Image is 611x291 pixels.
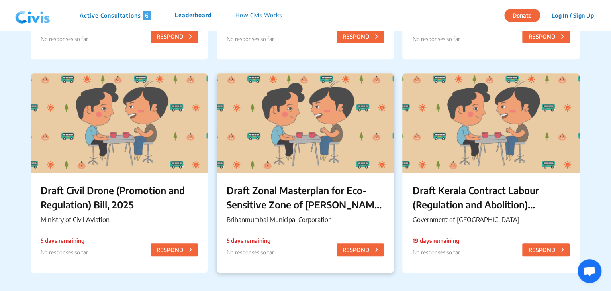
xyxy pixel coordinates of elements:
p: 5 days remaining [41,236,88,245]
span: No responses so far [412,35,460,42]
span: No responses so far [412,249,460,256]
a: Donate [504,11,546,19]
span: 6 [143,11,151,20]
button: RESPOND [522,243,570,256]
button: RESPOND [337,30,384,43]
button: RESPOND [151,30,198,43]
button: Donate [504,9,540,22]
a: Draft Zonal Masterplan for Eco- Sensitive Zone of [PERSON_NAME][GEOGRAPHIC_DATA]Brihanmumbai Muni... [217,73,394,273]
p: Draft Civil Drone (Promotion and Regulation) Bill, 2025 [41,183,198,212]
button: RESPOND [337,243,384,256]
span: No responses so far [227,35,274,42]
button: Log In / Sign Up [546,9,599,22]
div: Open chat [578,259,601,283]
p: Leaderboard [175,11,211,20]
p: Brihanmumbai Municipal Corporation [227,215,384,224]
a: Draft Civil Drone (Promotion and Regulation) Bill, 2025Ministry of Civil Aviation5 days remaining... [31,73,208,273]
span: No responses so far [41,35,88,42]
p: Draft Zonal Masterplan for Eco- Sensitive Zone of [PERSON_NAME][GEOGRAPHIC_DATA] [227,183,384,212]
button: RESPOND [151,243,198,256]
img: navlogo.png [12,4,53,28]
span: No responses so far [41,249,88,256]
p: 19 days remaining [412,236,460,245]
p: Ministry of Civil Aviation [41,215,198,224]
p: Draft Kerala Contract Labour (Regulation and Abolition) (Amendment) Rules, 2025 [412,183,570,212]
p: 5 days remaining [227,236,274,245]
p: Government of [GEOGRAPHIC_DATA] [412,215,570,224]
p: How Civis Works [235,11,282,20]
button: RESPOND [522,30,570,43]
a: Draft Kerala Contract Labour (Regulation and Abolition) (Amendment) Rules, 2025Government of [GEO... [402,73,580,273]
p: Active Consultations [80,11,151,20]
span: No responses so far [227,249,274,256]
